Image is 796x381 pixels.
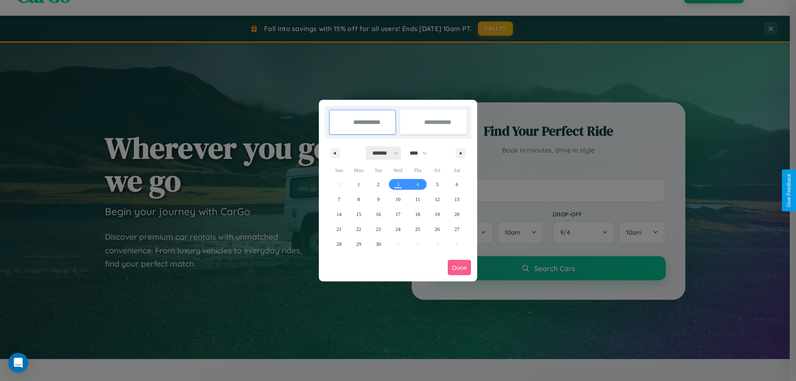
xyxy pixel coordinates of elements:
button: 1 [349,177,368,192]
span: 8 [357,192,360,207]
button: 16 [369,207,388,222]
button: 7 [329,192,349,207]
button: 22 [349,222,368,237]
span: 21 [337,222,342,237]
button: 9 [369,192,388,207]
button: 6 [447,177,467,192]
span: Sun [329,164,349,177]
span: 16 [376,207,381,222]
button: 21 [329,222,349,237]
span: Wed [388,164,408,177]
span: 19 [435,207,440,222]
span: 23 [376,222,381,237]
span: 10 [396,192,400,207]
button: 23 [369,222,388,237]
span: 18 [415,207,420,222]
span: 30 [376,237,381,252]
button: 2 [369,177,388,192]
span: Fri [427,164,447,177]
span: 22 [356,222,361,237]
span: 2 [377,177,380,192]
button: Done [448,260,471,275]
button: 14 [329,207,349,222]
button: 5 [427,177,447,192]
span: 26 [435,222,440,237]
button: 10 [388,192,408,207]
span: 5 [436,177,439,192]
button: 13 [447,192,467,207]
button: 19 [427,207,447,222]
span: 4 [416,177,419,192]
span: 12 [435,192,440,207]
button: 20 [447,207,467,222]
button: 8 [349,192,368,207]
span: 27 [454,222,459,237]
button: 15 [349,207,368,222]
div: Give Feedback [786,174,792,207]
span: 29 [356,237,361,252]
button: 24 [388,222,408,237]
div: Open Intercom Messenger [8,353,28,373]
span: 11 [415,192,420,207]
span: Mon [349,164,368,177]
span: 7 [338,192,340,207]
span: 6 [456,177,458,192]
button: 26 [427,222,447,237]
span: Tue [369,164,388,177]
span: 25 [415,222,420,237]
button: 17 [388,207,408,222]
span: Sat [447,164,467,177]
button: 27 [447,222,467,237]
button: 18 [408,207,427,222]
span: 3 [397,177,399,192]
span: 24 [396,222,400,237]
span: 14 [337,207,342,222]
span: 13 [454,192,459,207]
span: 15 [356,207,361,222]
span: Thu [408,164,427,177]
span: 20 [454,207,459,222]
button: 3 [388,177,408,192]
button: 11 [408,192,427,207]
span: 17 [396,207,400,222]
span: 1 [357,177,360,192]
button: 28 [329,237,349,252]
span: 28 [337,237,342,252]
span: 9 [377,192,380,207]
button: 29 [349,237,368,252]
button: 4 [408,177,427,192]
button: 25 [408,222,427,237]
button: 30 [369,237,388,252]
button: 12 [427,192,447,207]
